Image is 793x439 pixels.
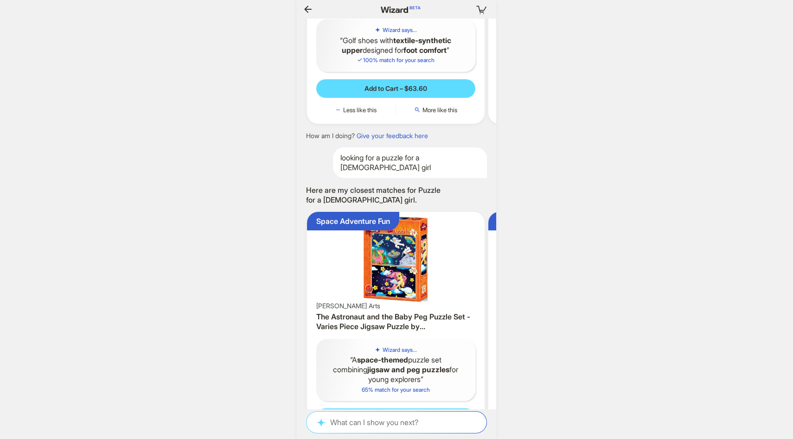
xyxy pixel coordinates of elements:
q: Golf shoes with designed for [324,36,468,55]
img: Kanoodle Jr. [492,216,662,321]
b: jigsaw and peg puzzles [367,365,449,374]
span: Less like this [343,106,377,114]
q: A puzzle set combining for young explorers [324,355,468,384]
b: textile-synthetic upper [342,36,451,55]
h5: Wizard says... [383,26,417,34]
div: Space Adventure Fun [316,216,390,226]
h3: The Astronaut and the Baby Peg Puzzle Set - Varies Piece Jigsaw Puzzle by [PERSON_NAME] [316,312,475,331]
div: looking for a puzzle for a [DEMOGRAPHIC_DATA] girl [333,147,487,178]
button: Add to Cart – $63.60 [316,79,475,98]
img: The Astronaut and the Baby Peg Puzzle Set - Varies Piece Jigsaw Puzzle by Heidi Arts [311,216,481,301]
button: More like this [396,105,475,115]
span: [PERSON_NAME] Arts [316,302,380,310]
span: 65 % match for your search [362,386,430,393]
span: More like this [422,106,457,114]
h5: Wizard says... [383,346,417,354]
b: foot comfort [403,45,447,55]
span: 100 % match for your search [357,57,435,64]
button: Less like this [316,105,396,115]
a: Give your feedback here [357,132,428,140]
span: Add to Cart – $63.60 [365,84,427,93]
b: space-themed [357,355,408,364]
div: Here are my closest matches for Puzzle for a [DEMOGRAPHIC_DATA] girl. [306,185,445,205]
div: How am I doing? [306,132,428,140]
